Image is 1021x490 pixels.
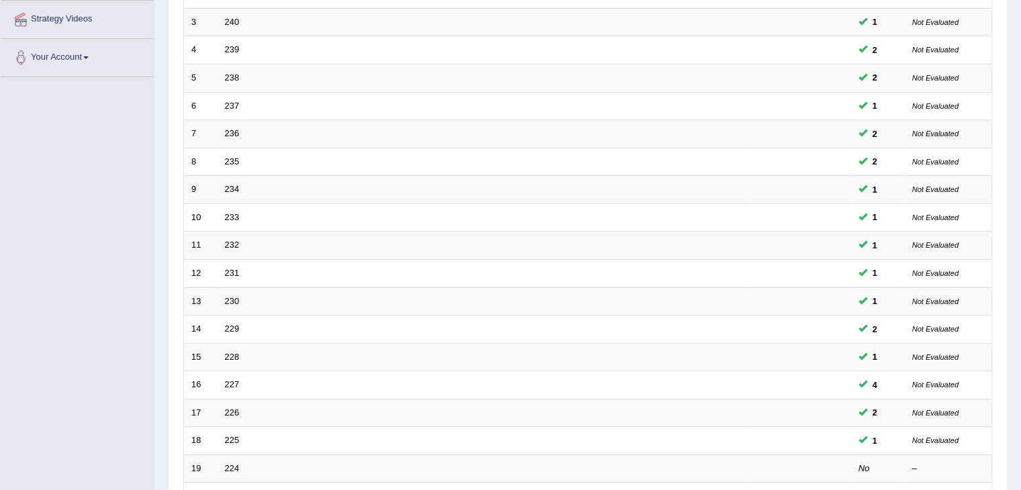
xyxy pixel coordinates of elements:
[912,213,959,222] small: Not Evaluated
[912,409,959,417] small: Not Evaluated
[867,266,883,280] span: You can still take this question
[225,212,240,222] a: 233
[867,43,883,57] span: You can still take this question
[912,102,959,110] small: Not Evaluated
[912,74,959,82] small: Not Evaluated
[867,15,883,29] span: You can still take this question
[912,381,959,389] small: Not Evaluated
[867,183,883,197] span: You can still take this question
[225,44,240,54] a: 239
[1,1,154,34] a: Strategy Videos
[225,72,240,83] a: 238
[867,322,883,336] span: You can still take this question
[225,184,240,194] a: 234
[867,294,883,308] span: You can still take this question
[912,269,959,277] small: Not Evaluated
[867,405,883,420] span: You can still take this question
[225,240,240,250] a: 232
[225,435,240,445] a: 225
[867,99,883,113] span: You can still take this question
[184,176,217,204] td: 9
[912,436,959,444] small: Not Evaluated
[184,287,217,315] td: 13
[225,128,240,138] a: 236
[225,268,240,278] a: 231
[912,46,959,54] small: Not Evaluated
[225,463,240,473] a: 224
[225,101,240,111] a: 237
[867,210,883,224] span: You can still take this question
[184,427,217,455] td: 18
[867,434,883,448] span: You can still take this question
[184,399,217,427] td: 17
[184,343,217,371] td: 15
[184,64,217,93] td: 5
[184,259,217,287] td: 12
[867,127,883,141] span: You can still take this question
[184,454,217,483] td: 19
[867,154,883,168] span: You can still take this question
[867,350,883,364] span: You can still take this question
[912,158,959,166] small: Not Evaluated
[184,315,217,344] td: 14
[912,130,959,138] small: Not Evaluated
[184,92,217,120] td: 6
[184,371,217,399] td: 16
[225,352,240,362] a: 228
[912,297,959,305] small: Not Evaluated
[184,36,217,64] td: 4
[225,296,240,306] a: 230
[912,353,959,361] small: Not Evaluated
[225,379,240,389] a: 227
[912,18,959,26] small: Not Evaluated
[225,407,240,418] a: 226
[867,378,883,392] span: You can still take this question
[867,70,883,85] span: You can still take this question
[859,463,870,473] em: No
[912,462,985,475] div: –
[867,238,883,252] span: You can still take this question
[225,17,240,27] a: 240
[184,148,217,176] td: 8
[1,39,154,72] a: Your Account
[184,8,217,36] td: 3
[184,232,217,260] td: 11
[184,203,217,232] td: 10
[912,325,959,333] small: Not Evaluated
[912,241,959,249] small: Not Evaluated
[225,156,240,166] a: 235
[225,324,240,334] a: 229
[912,185,959,193] small: Not Evaluated
[184,120,217,148] td: 7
